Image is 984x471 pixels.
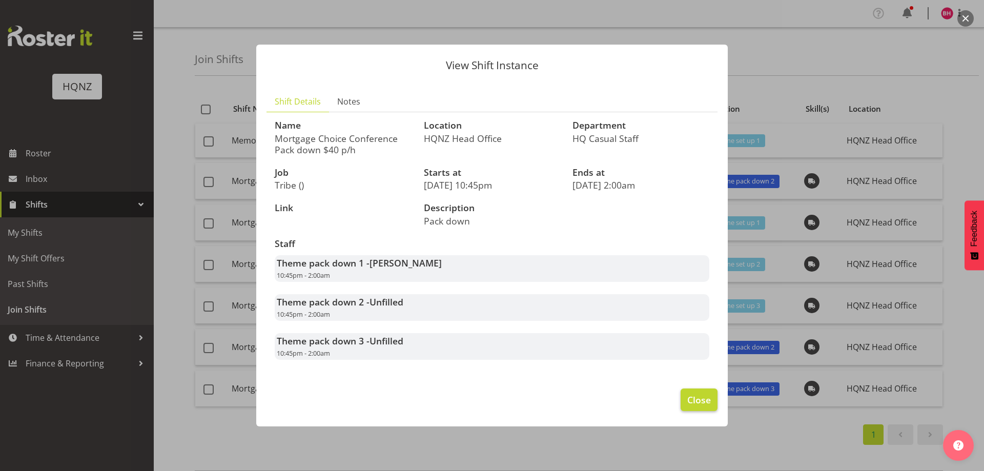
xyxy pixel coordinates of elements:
h3: Job [275,168,412,178]
span: Notes [337,95,360,108]
h3: Staff [275,239,709,249]
span: Unfilled [370,335,403,347]
p: Pack down [424,215,635,227]
span: [PERSON_NAME] [370,257,442,269]
h3: Starts at [424,168,561,178]
img: help-xxl-2.png [953,440,963,450]
span: Feedback [970,211,979,247]
button: Close [681,388,717,411]
p: Mortgage Choice Conference Pack down $40 p/h [275,133,412,155]
h3: Link [275,203,412,213]
h3: Location [424,120,561,131]
p: HQNZ Head Office [424,133,561,144]
h3: Name [275,120,412,131]
h3: Department [572,120,709,131]
span: 10:45pm - 2:00am [277,271,330,280]
button: Feedback - Show survey [965,200,984,270]
strong: Theme pack down 1 - [277,257,442,269]
h3: Description [424,203,635,213]
span: 10:45pm - 2:00am [277,310,330,319]
p: [DATE] 2:00am [572,179,709,191]
p: View Shift Instance [266,60,717,71]
span: Shift Details [275,95,321,108]
span: 10:45pm - 2:00am [277,349,330,358]
strong: Theme pack down 3 - [277,335,403,347]
span: Close [687,393,711,406]
span: Unfilled [370,296,403,308]
p: [DATE] 10:45pm [424,179,561,191]
p: HQ Casual Staff [572,133,709,144]
strong: Theme pack down 2 - [277,296,403,308]
p: Tribe () [275,179,412,191]
h3: Ends at [572,168,709,178]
